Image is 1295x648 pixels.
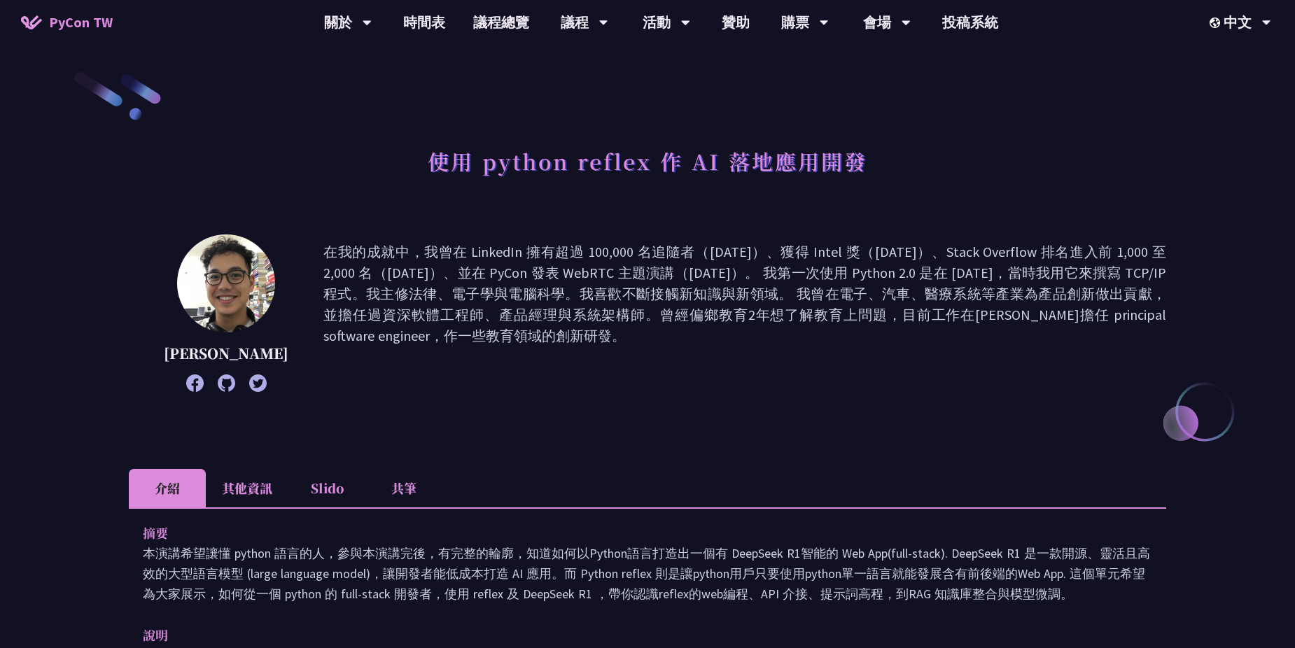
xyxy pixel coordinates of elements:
a: PyCon TW [7,5,127,40]
h1: 使用 python reflex 作 AI 落地應用開發 [428,140,867,182]
p: 在我的成就中，我曾在 LinkedIn 擁有超過 100,000 名追隨者（[DATE]）、獲得 Intel 獎（[DATE]）、Stack Overflow 排名進入前 1,000 至 2,0... [323,241,1166,385]
img: Milo Chen [177,234,275,332]
p: 摘要 [143,523,1124,543]
img: Locale Icon [1210,17,1224,28]
li: 其他資訊 [206,469,288,507]
p: 本演講希望讓懂 python 語言的人，參與本演講完後，有完整的輪廓，知道如何以Python語言打造出一個有 DeepSeek R1智能的 Web App(full-stack). DeepSe... [143,543,1152,604]
li: Slido [288,469,365,507]
p: [PERSON_NAME] [164,343,288,364]
img: Home icon of PyCon TW 2025 [21,15,42,29]
p: 說明 [143,625,1124,645]
span: PyCon TW [49,12,113,33]
li: 共筆 [365,469,442,507]
li: 介紹 [129,469,206,507]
